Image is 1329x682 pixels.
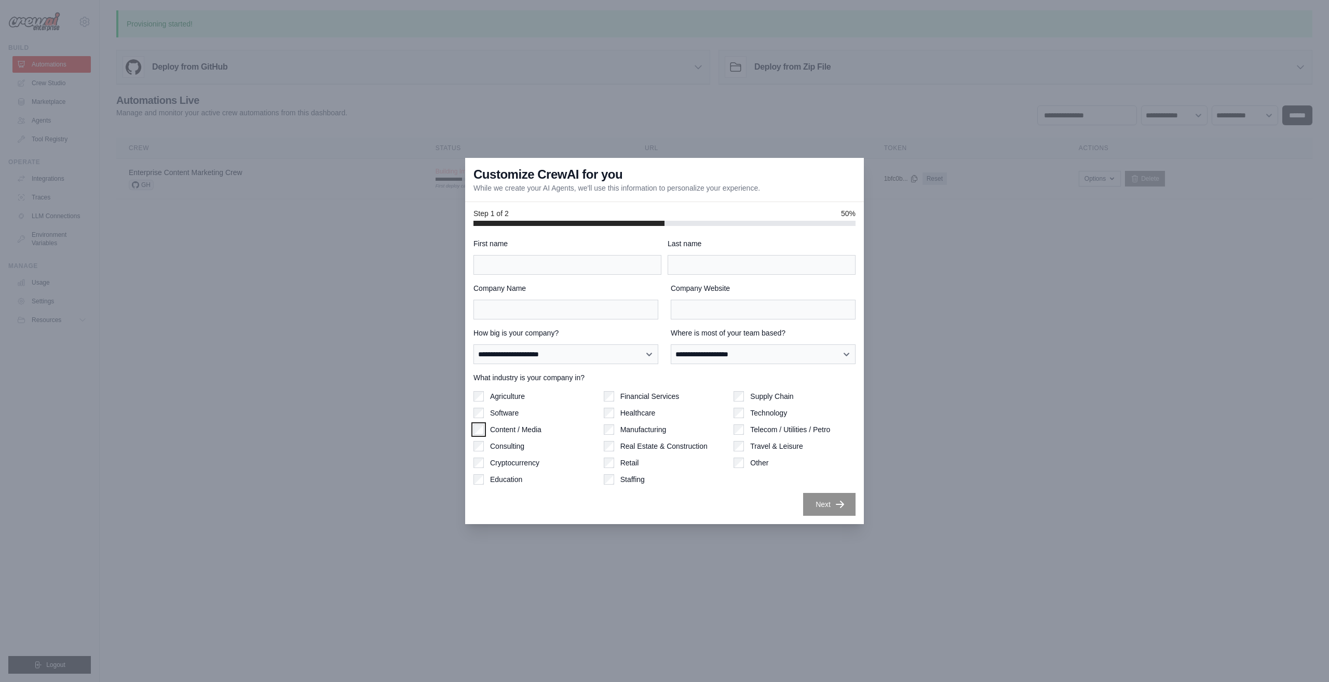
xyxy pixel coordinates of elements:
[473,183,760,193] p: While we create your AI Agents, we'll use this information to personalize your experience.
[803,493,856,516] button: Next
[750,441,803,451] label: Travel & Leisure
[473,238,661,249] label: First name
[490,441,524,451] label: Consulting
[473,372,856,383] label: What industry is your company in?
[490,458,539,468] label: Cryptocurrency
[750,391,793,402] label: Supply Chain
[490,408,519,418] label: Software
[473,283,658,293] label: Company Name
[750,458,768,468] label: Other
[620,391,680,402] label: Financial Services
[490,474,522,485] label: Education
[841,208,856,219] span: 50%
[620,408,656,418] label: Healthcare
[473,328,658,338] label: How big is your company?
[473,208,509,219] span: Step 1 of 2
[490,424,541,435] label: Content / Media
[490,391,525,402] label: Agriculture
[620,424,667,435] label: Manufacturing
[750,424,830,435] label: Telecom / Utilities / Petro
[750,408,787,418] label: Technology
[671,283,856,293] label: Company Website
[668,238,856,249] label: Last name
[620,458,639,468] label: Retail
[473,166,622,183] h3: Customize CrewAI for you
[620,474,645,485] label: Staffing
[671,328,856,338] label: Where is most of your team based?
[620,441,708,451] label: Real Estate & Construction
